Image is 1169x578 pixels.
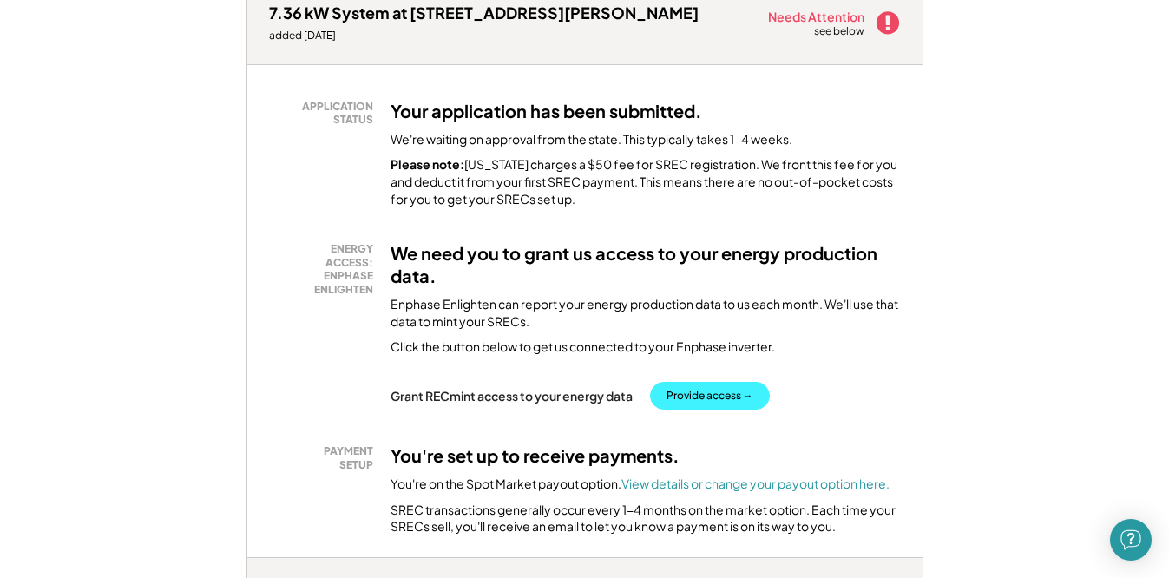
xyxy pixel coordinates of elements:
div: SREC transactions generally occur every 1-4 months on the market option. Each time your SRECs sel... [391,502,901,535]
div: 7.36 kW System at [STREET_ADDRESS][PERSON_NAME] [269,3,699,23]
div: added [DATE] [269,29,699,43]
div: Click the button below to get us connected to your Enphase inverter. [391,338,775,356]
div: You're on the Spot Market payout option. [391,476,890,493]
div: see below [814,24,866,39]
button: Provide access → [650,382,770,410]
a: View details or change your payout option here. [621,476,890,491]
strong: Please note: [391,156,464,172]
div: Open Intercom Messenger [1110,519,1152,561]
h3: We need you to grant us access to your energy production data. [391,242,901,287]
div: Grant RECmint access to your energy data [391,388,633,404]
div: PAYMENT SETUP [278,444,373,471]
div: [US_STATE] charges a $50 fee for SREC registration. We front this fee for you and deduct it from ... [391,156,901,207]
div: We're waiting on approval from the state. This typically takes 1-4 weeks. [391,131,792,148]
h3: Your application has been submitted. [391,100,702,122]
div: Enphase Enlighten can report your energy production data to us each month. We'll use that data to... [391,296,901,330]
div: ENERGY ACCESS: ENPHASE ENLIGHTEN [278,242,373,296]
div: APPLICATION STATUS [278,100,373,127]
div: Needs Attention [768,10,866,23]
h3: You're set up to receive payments. [391,444,680,467]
